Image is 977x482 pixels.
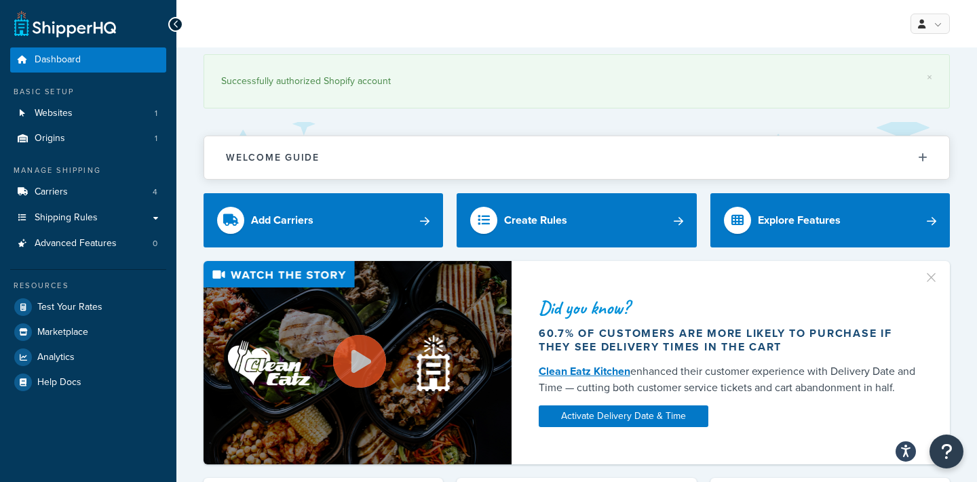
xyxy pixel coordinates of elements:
img: Video thumbnail [204,261,512,464]
span: Marketplace [37,327,88,338]
div: Manage Shipping [10,165,166,176]
div: Basic Setup [10,86,166,98]
a: Websites1 [10,101,166,126]
h2: Welcome Guide [226,153,320,163]
a: Carriers4 [10,180,166,205]
a: Origins1 [10,126,166,151]
span: Websites [35,108,73,119]
span: Advanced Features [35,238,117,249]
a: Help Docs [10,370,166,395]
a: Explore Features [710,193,950,247]
span: 1 [155,133,157,144]
div: Add Carriers [251,211,313,230]
a: Advanced Features0 [10,231,166,256]
span: Analytics [37,352,75,363]
span: Carriers [35,186,68,198]
a: × [927,72,932,83]
span: Dashboard [35,54,81,66]
a: Analytics [10,345,166,369]
div: Create Rules [504,211,567,230]
button: Welcome Guide [204,136,949,179]
a: Marketplace [10,320,166,344]
li: Websites [10,101,166,126]
li: Origins [10,126,166,151]
a: Shipping Rules [10,205,166,230]
button: Open Resource Center [930,435,963,468]
span: 4 [153,186,157,198]
span: Origins [35,133,65,144]
a: Clean Eatz Kitchen [539,363,630,379]
div: Successfully authorized Shopify account [221,72,932,91]
span: 1 [155,108,157,119]
span: 0 [153,238,157,249]
li: Advanced Features [10,231,166,256]
a: Activate Delivery Date & Time [539,405,708,427]
div: 60.7% of customers are more likely to purchase if they see delivery times in the cart [539,327,917,354]
li: Carriers [10,180,166,205]
span: Shipping Rules [35,212,98,224]
div: enhanced their customer experience with Delivery Date and Time — cutting both customer service ti... [539,363,917,396]
span: Test Your Rates [37,302,102,313]
div: Resources [10,280,166,292]
a: Test Your Rates [10,295,166,319]
a: Create Rules [457,193,696,247]
a: Dashboard [10,47,166,73]
span: Help Docs [37,377,81,388]
a: Add Carriers [204,193,443,247]
div: Did you know? [539,298,917,317]
div: Explore Features [758,211,841,230]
